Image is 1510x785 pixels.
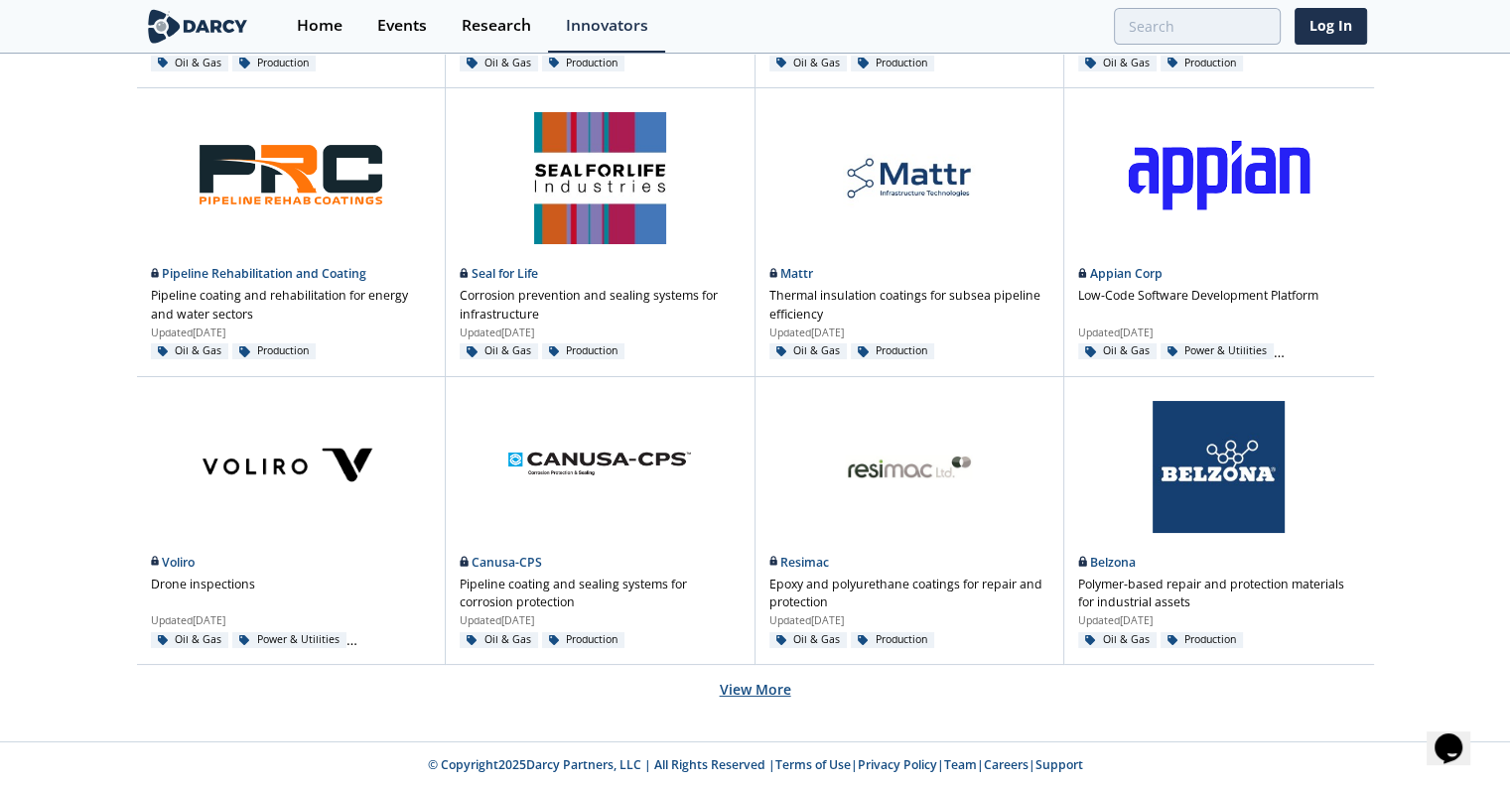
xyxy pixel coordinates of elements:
a: Appian Corp [1078,265,1163,282]
p: Low-Code Software Development Platform [1078,287,1318,305]
a: Mattr [769,265,814,282]
div: Production [542,343,625,359]
div: Production [851,343,934,359]
input: Advanced Search [1114,8,1281,45]
a: Canusa-CPS [460,554,542,571]
p: Updated [DATE] [460,326,741,341]
p: Updated [DATE] [151,326,432,341]
a: Terms of Use [775,756,851,773]
p: Epoxy and polyurethane coatings for repair and protection [769,576,1050,612]
div: Production [1161,56,1244,71]
div: Events [377,18,427,34]
div: Oil & Gas [460,632,538,648]
div: Production [542,632,625,648]
div: Oil & Gas [151,343,229,359]
div: Home [297,18,343,34]
a: Privacy Policy [858,756,937,773]
a: Seal for Life [460,265,538,282]
a: Log In [1295,8,1367,45]
div: Oil & Gas [769,56,848,71]
p: Polymer-based repair and protection materials for industrial assets [1078,576,1360,612]
div: Production [232,56,316,71]
div: Power & Utilities [232,632,346,648]
div: Production [851,56,934,71]
div: Oil & Gas [460,56,538,71]
a: Resimac [769,554,830,571]
a: Careers [984,756,1029,773]
div: Production [1161,632,1244,648]
div: Oil & Gas [769,632,848,648]
p: Updated [DATE] [769,326,1050,341]
a: Belzona [1078,554,1136,571]
p: Corrosion prevention and sealing systems for infrastructure [460,287,741,324]
p: Pipeline coating and rehabilitation for energy and water sectors [151,287,432,324]
img: logo-wide.svg [144,9,252,44]
p: Thermal insulation coatings for subsea pipeline efficiency [769,287,1050,324]
div: Oil & Gas [1078,632,1157,648]
div: Oil & Gas [460,343,538,359]
div: Production [542,56,625,71]
button: load more [720,665,791,714]
a: Support [1035,756,1083,773]
p: Updated [DATE] [1078,326,1360,341]
iframe: chat widget [1427,706,1490,765]
p: Updated [DATE] [769,613,1050,629]
div: Oil & Gas [1078,56,1157,71]
p: Updated [DATE] [151,613,432,629]
p: Updated [DATE] [460,613,741,629]
div: Oil & Gas [151,56,229,71]
a: Voliro [151,554,196,571]
div: Oil & Gas [1078,343,1157,359]
a: Pipeline Rehabilitation and Coating [151,265,367,282]
div: Oil & Gas [769,343,848,359]
div: Power & Utilities [1161,343,1275,359]
div: Research [462,18,531,34]
a: Team [944,756,977,773]
div: Oil & Gas [151,632,229,648]
p: © Copyright 2025 Darcy Partners, LLC | All Rights Reserved | | | | | [69,756,1442,774]
div: Production [851,632,934,648]
div: Innovators [566,18,648,34]
p: Updated [DATE] [1078,613,1360,629]
p: Pipeline coating and sealing systems for corrosion protection [460,576,741,612]
div: Production [232,343,316,359]
p: Drone inspections [151,576,255,593]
